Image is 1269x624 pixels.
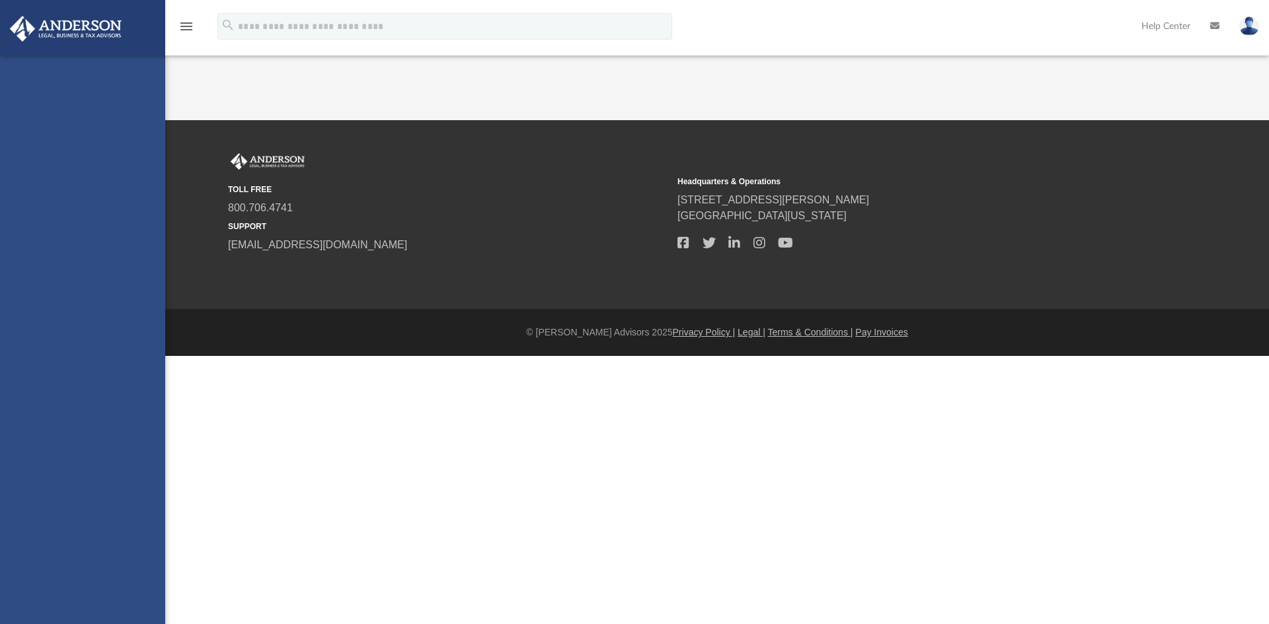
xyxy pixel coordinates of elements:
a: 800.706.4741 [228,202,293,213]
a: menu [178,25,194,34]
a: [EMAIL_ADDRESS][DOMAIN_NAME] [228,239,407,250]
img: Anderson Advisors Platinum Portal [6,16,126,42]
a: Pay Invoices [855,327,907,337]
a: Privacy Policy | [673,327,736,337]
small: Headquarters & Operations [677,176,1118,188]
small: SUPPORT [228,221,668,232]
img: User Pic [1239,17,1259,36]
i: search [221,18,235,32]
small: TOLL FREE [228,184,668,195]
a: [STREET_ADDRESS][PERSON_NAME] [677,194,869,205]
a: [GEOGRAPHIC_DATA][US_STATE] [677,210,847,221]
div: © [PERSON_NAME] Advisors 2025 [165,326,1269,339]
a: Legal | [738,327,765,337]
i: menu [178,18,194,34]
a: Terms & Conditions | [768,327,853,337]
img: Anderson Advisors Platinum Portal [228,153,307,170]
